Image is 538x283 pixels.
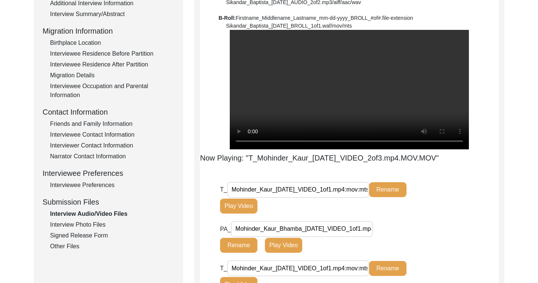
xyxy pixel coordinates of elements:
button: Rename [369,182,406,197]
div: Friends and Family Information [50,119,174,128]
button: Play Video [220,199,257,214]
b: B-Roll: [219,15,236,21]
span: T_ [220,265,227,271]
div: Interview Summary/Abstract [50,10,174,19]
div: Birthplace Location [50,38,174,47]
div: Now Playing: "T_Mohinder_Kaur_[DATE]_VIDEO_2of3.mp4.MOV.MOV" [200,152,439,164]
div: Other Files [50,242,174,251]
div: Interview Audio/Video Files [50,209,174,218]
div: Interviewee Contact Information [50,130,174,139]
div: Contact Information [43,106,174,118]
div: Interviewee Preferences [50,181,174,190]
div: Narrator Contact Information [50,152,174,161]
div: Interviewee Occupation and Parental Information [50,82,174,100]
div: Migration Information [43,25,174,37]
div: Interviewer Contact Information [50,141,174,150]
span: T_ [220,186,227,193]
div: Interviewee Residence After Partition [50,60,174,69]
div: Signed Release Form [50,231,174,240]
span: PA_ [220,226,231,232]
div: Migration Details [50,71,174,80]
button: Rename [220,238,257,253]
button: Play Video [265,238,302,253]
div: Interviewee Preferences [43,168,174,179]
div: Interview Photo Files [50,220,174,229]
div: Submission Files [43,196,174,208]
div: Interviewee Residence Before Partition [50,49,174,58]
button: Rename [369,261,406,276]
